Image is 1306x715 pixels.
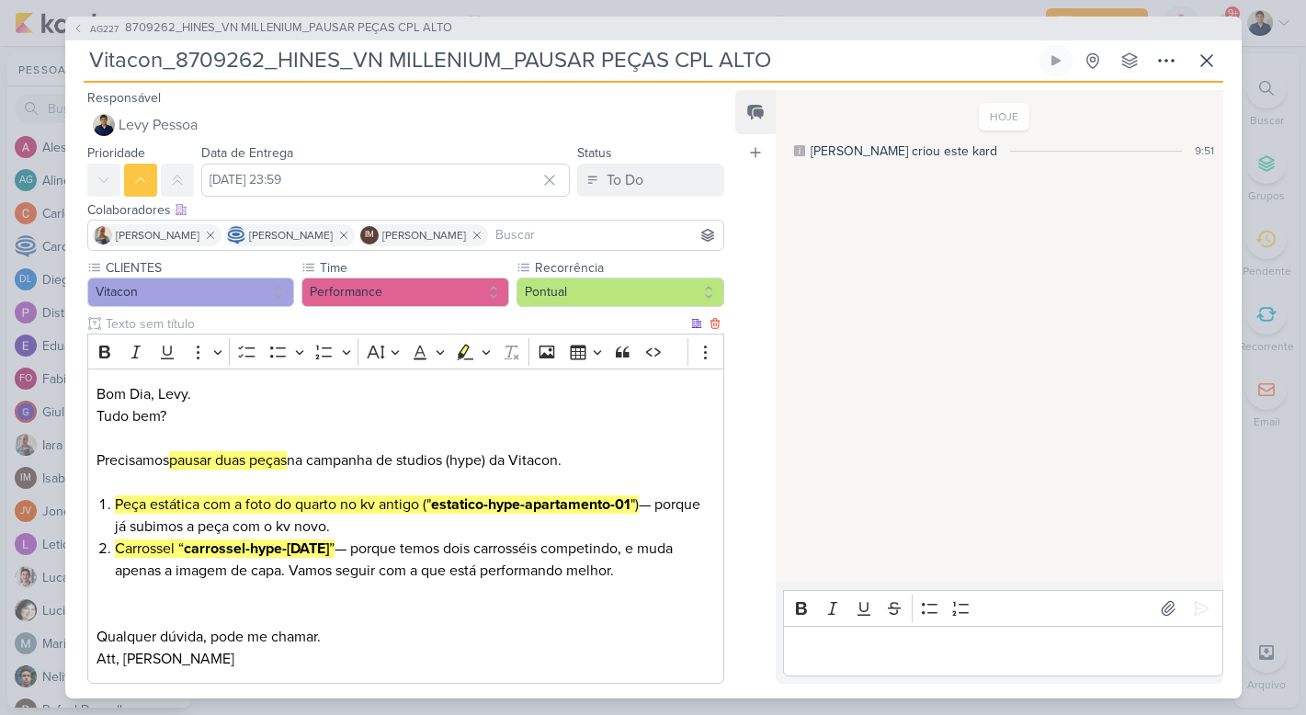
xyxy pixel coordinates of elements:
[382,227,466,244] span: [PERSON_NAME]
[360,226,379,244] div: Isabella Machado Guimarães
[249,227,333,244] span: [PERSON_NAME]
[97,626,714,648] p: Qualquer dúvida, pode me chamar.
[116,227,199,244] span: [PERSON_NAME]
[115,539,335,558] mark: Carrossel “ ”
[783,626,1222,676] div: Editor editing area: main
[365,231,374,240] p: IM
[169,451,287,470] mark: pausar duas peças
[577,145,612,161] label: Status
[84,44,1036,77] input: Kard Sem Título
[87,145,145,161] label: Prioridade
[93,114,115,136] img: Levy Pessoa
[97,383,714,471] p: Bom Dia, Levy. Tudo bem? Precisamos na campanha de studios (hype) da Vitacon.
[1049,53,1063,68] div: Ligar relógio
[607,169,643,191] div: To Do
[87,278,295,307] button: Vitacon
[201,145,293,161] label: Data de Entrega
[102,314,688,334] input: Texto sem título
[87,200,725,220] div: Colaboradores
[87,108,725,142] button: Levy Pessoa
[1195,142,1214,159] div: 9:51
[184,539,329,558] strong: carrossel-hype-[DATE]
[115,495,639,514] mark: Peça estática com a foto do quarto no kv antigo (" ")
[783,590,1222,626] div: Editor toolbar
[87,90,161,106] label: Responsável
[97,648,714,670] p: Att, [PERSON_NAME]
[533,258,724,278] label: Recorrência
[517,278,724,307] button: Pontual
[201,164,571,197] input: Select a date
[811,142,997,161] div: [PERSON_NAME] criou este kard
[492,224,721,246] input: Buscar
[87,334,725,369] div: Editor toolbar
[104,258,295,278] label: CLIENTES
[87,369,725,684] div: Editor editing area: main
[115,494,714,538] li: — porque já subimos a peça com o kv novo.
[301,278,509,307] button: Performance
[119,114,198,136] span: Levy Pessoa
[115,538,714,582] li: — porque temos dois carrosséis competindo, e muda apenas a imagem de capa. Vamos seguir com a que...
[577,164,724,197] button: To Do
[227,226,245,244] img: Caroline Traven De Andrade
[318,258,509,278] label: Time
[431,495,630,514] strong: estatico-hype-apartamento-01
[94,226,112,244] img: Iara Santos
